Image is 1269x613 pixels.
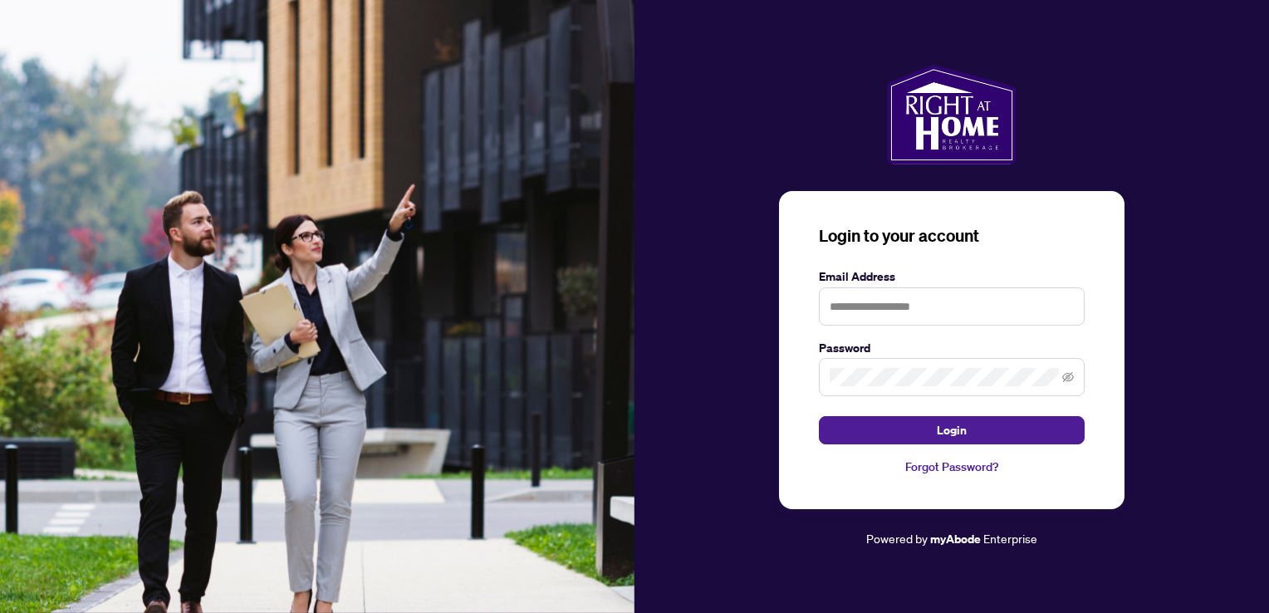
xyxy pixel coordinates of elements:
label: Email Address [819,267,1085,286]
h3: Login to your account [819,224,1085,248]
span: Enterprise [983,531,1037,546]
span: Login [937,417,967,444]
span: Powered by [866,531,928,546]
img: ma-logo [887,65,1016,164]
label: Password [819,339,1085,357]
a: myAbode [930,530,981,548]
a: Forgot Password? [819,458,1085,476]
span: eye-invisible [1062,371,1074,383]
button: Login [819,416,1085,444]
